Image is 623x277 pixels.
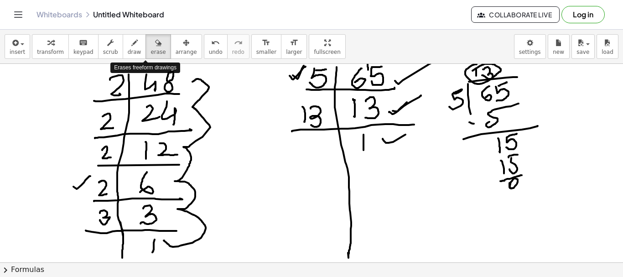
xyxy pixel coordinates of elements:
button: undoundo [204,34,228,59]
button: Toggle navigation [11,7,26,22]
button: erase [145,34,171,59]
button: arrange [171,34,202,59]
div: Erases freeform drawings [110,63,180,73]
button: format_sizelarger [281,34,307,59]
span: fullscreen [314,49,340,55]
i: redo [234,37,243,48]
button: load [597,34,618,59]
button: Collaborate Live [471,6,560,23]
span: load [602,49,613,55]
span: redo [232,49,244,55]
button: fullscreen [309,34,345,59]
i: format_size [290,37,298,48]
span: settings [519,49,541,55]
span: Collaborate Live [479,10,552,19]
span: insert [10,49,25,55]
button: redoredo [227,34,249,59]
button: insert [5,34,30,59]
i: undo [211,37,220,48]
a: Whiteboards [36,10,82,19]
button: settings [514,34,546,59]
span: larger [286,49,302,55]
button: keyboardkeypad [68,34,99,59]
span: smaller [256,49,276,55]
button: scrub [98,34,123,59]
span: transform [37,49,64,55]
span: undo [209,49,223,55]
button: Log in [561,6,605,23]
i: keyboard [79,37,88,48]
span: arrange [176,49,197,55]
span: erase [151,49,166,55]
button: format_sizesmaller [251,34,281,59]
button: new [548,34,570,59]
span: keypad [73,49,93,55]
button: save [571,34,595,59]
button: draw [123,34,146,59]
span: save [576,49,589,55]
button: transform [32,34,69,59]
span: new [553,49,564,55]
span: scrub [103,49,118,55]
span: draw [128,49,141,55]
i: format_size [262,37,270,48]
